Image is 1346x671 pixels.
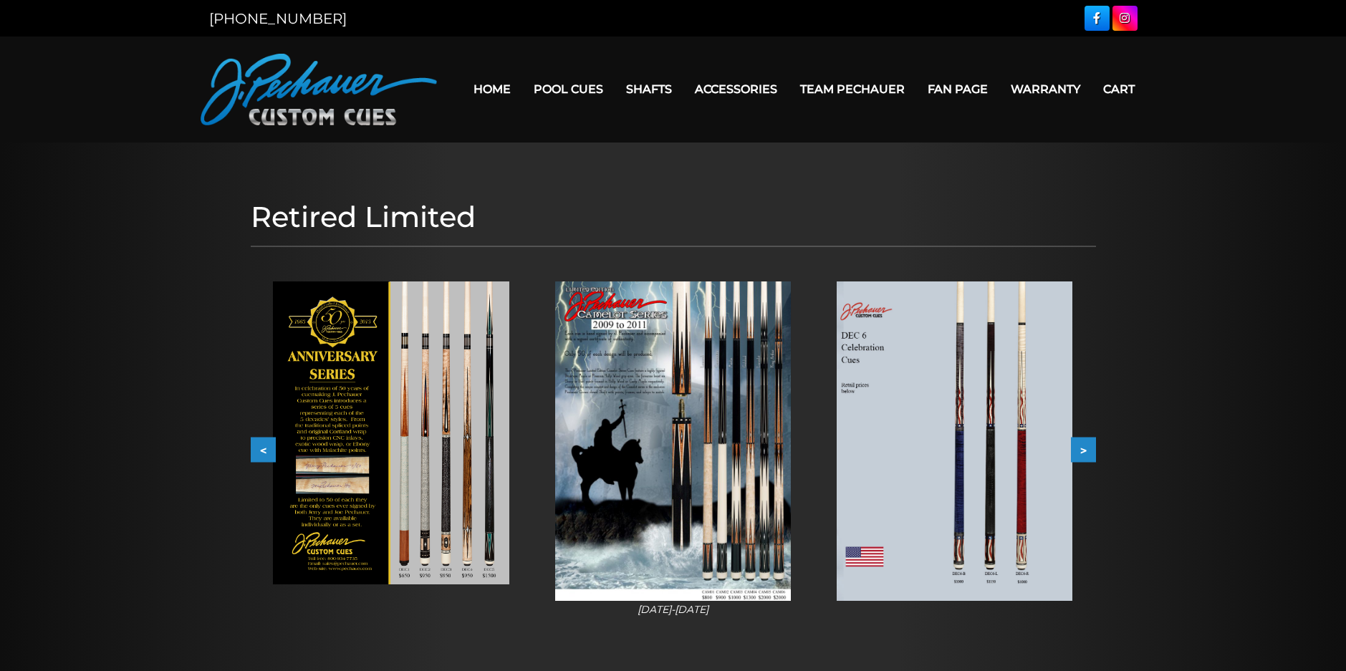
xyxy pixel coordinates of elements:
[251,200,1096,234] h1: Retired Limited
[1092,71,1146,107] a: Cart
[638,603,708,616] i: [DATE]-[DATE]
[999,71,1092,107] a: Warranty
[251,437,276,462] button: <
[201,54,437,125] img: Pechauer Custom Cues
[522,71,615,107] a: Pool Cues
[615,71,683,107] a: Shafts
[789,71,916,107] a: Team Pechauer
[1071,437,1096,462] button: >
[683,71,789,107] a: Accessories
[209,10,347,27] a: [PHONE_NUMBER]
[251,437,1096,462] div: Carousel Navigation
[916,71,999,107] a: Fan Page
[462,71,522,107] a: Home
